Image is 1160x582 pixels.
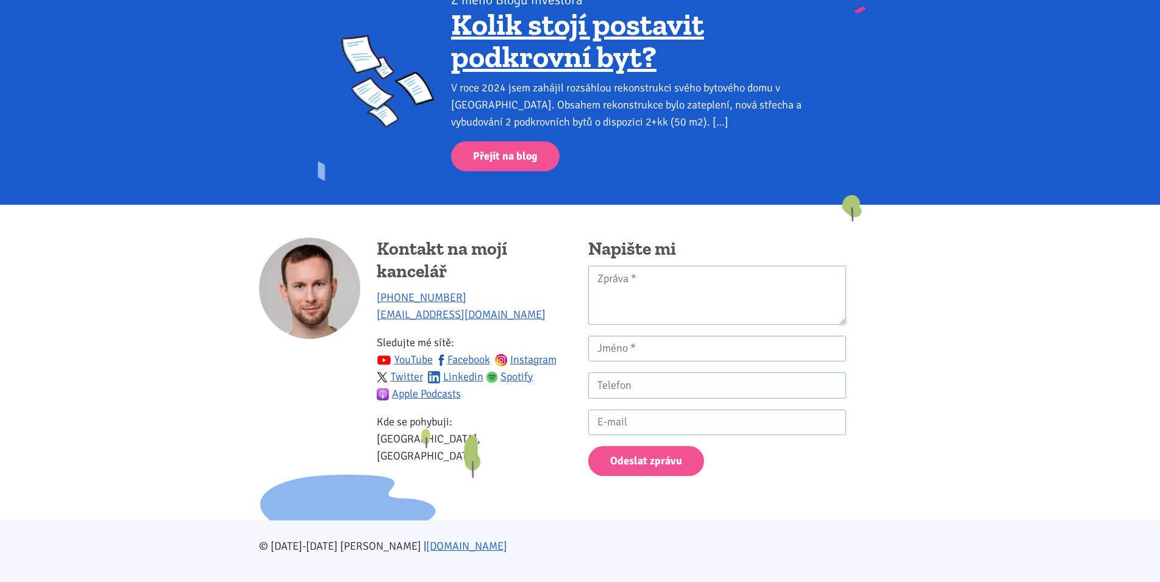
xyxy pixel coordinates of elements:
[495,354,507,366] img: ig.svg
[435,353,490,366] a: Facebook
[377,238,572,283] h4: Kontakt na mojí kancelář
[588,266,846,476] form: Kontaktní formulář
[428,371,440,383] img: linkedin.svg
[588,238,846,261] h4: Napište mi
[451,6,704,76] a: Kolik stojí postavit podkrovní byt?
[259,238,360,339] img: Tomáš Kučera
[377,353,391,367] img: youtube.svg
[377,370,423,383] a: Twitter
[377,372,388,383] img: twitter.svg
[588,446,704,476] button: Odeslat zprávu
[377,334,572,402] p: Sledujte mé sítě:
[377,387,461,400] a: Apple Podcasts
[251,538,909,555] div: © [DATE]-[DATE] [PERSON_NAME] |
[377,308,546,321] a: [EMAIL_ADDRESS][DOMAIN_NAME]
[377,353,433,366] a: YouTube
[377,291,466,304] a: [PHONE_NUMBER]
[451,141,560,171] a: Přejít na blog
[377,413,572,464] p: Kde se pohybuji: [GEOGRAPHIC_DATA], [GEOGRAPHIC_DATA]
[426,539,507,553] a: [DOMAIN_NAME]
[428,370,483,383] a: Linkedin
[588,410,846,436] input: E-mail
[588,336,846,362] input: Jméno *
[377,388,389,400] img: apple-podcasts.png
[588,372,846,399] input: Telefon
[451,79,819,130] div: V roce 2024 jsem zahájil rozsáhlou rekonstrukci svého bytového domu v [GEOGRAPHIC_DATA]. Obsahem ...
[435,354,447,366] img: fb.svg
[495,353,557,366] a: Instagram
[486,371,498,383] img: spotify.png
[486,370,533,383] a: Spotify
